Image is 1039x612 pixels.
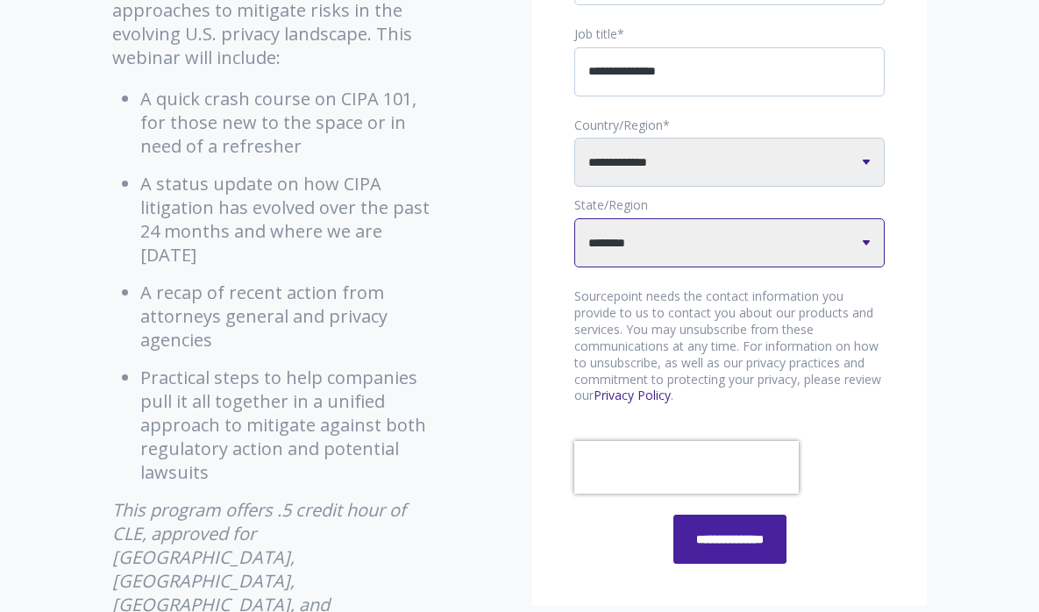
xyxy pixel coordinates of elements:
span: Country/Region [574,117,663,133]
span: Job title [574,25,617,42]
span: State/Region [574,196,648,213]
li: A recap of recent action from attorneys general and privacy agencies [140,281,437,352]
li: A status update on how CIPA litigation has evolved over the past 24 months and where we are [DATE] [140,172,437,267]
li: Practical steps to help companies pull it all together in a unified approach to mitigate against ... [140,366,437,484]
p: Sourcepoint needs the contact information you provide to us to contact you about our products and... [574,288,885,404]
li: A quick crash course on CIPA 101, for those new to the space or in need of a refresher [140,87,437,158]
iframe: reCAPTCHA [574,441,799,494]
a: Privacy Policy [594,387,671,403]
